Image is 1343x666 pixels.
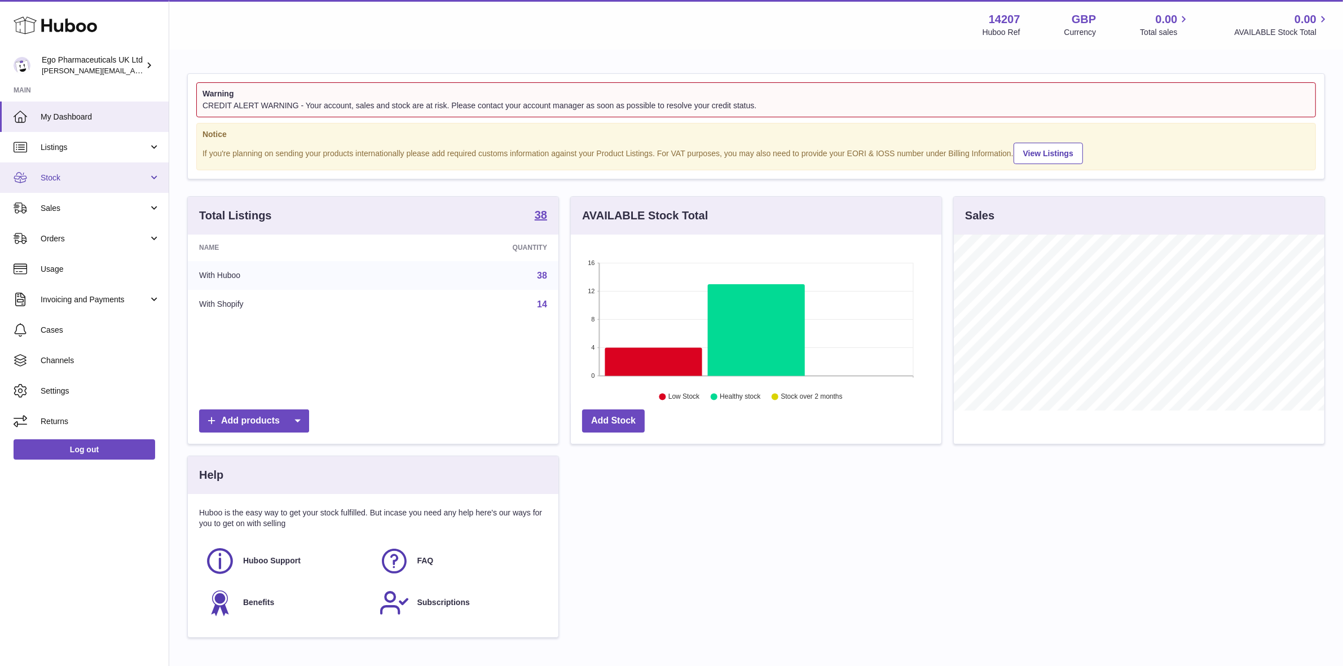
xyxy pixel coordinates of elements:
span: Orders [41,233,148,244]
h3: Total Listings [199,208,272,223]
a: 38 [537,271,547,280]
th: Quantity [388,235,558,261]
span: Sales [41,203,148,214]
a: Add products [199,409,309,433]
a: 38 [535,209,547,223]
span: Listings [41,142,148,153]
h3: Help [199,467,223,483]
text: Healthy stock [720,393,761,401]
span: Invoicing and Payments [41,294,148,305]
text: 12 [588,288,595,295]
span: Total sales [1140,27,1190,38]
div: Ego Pharmaceuticals UK Ltd [42,55,143,76]
text: Low Stock [668,393,700,401]
span: FAQ [417,555,434,566]
h3: Sales [965,208,994,223]
strong: 38 [535,209,547,220]
a: Log out [14,439,155,460]
a: View Listings [1014,143,1083,164]
text: 0 [591,373,595,380]
span: 0.00 [1294,12,1316,27]
span: Huboo Support [243,555,301,566]
a: 14 [537,299,547,309]
span: Channels [41,355,160,366]
text: 4 [591,345,595,351]
span: Returns [41,416,160,427]
span: Usage [41,264,160,275]
span: My Dashboard [41,112,160,122]
span: Subscriptions [417,597,470,608]
a: FAQ [379,546,542,576]
h3: AVAILABLE Stock Total [582,208,708,223]
a: Huboo Support [205,546,368,576]
strong: GBP [1072,12,1096,27]
a: 0.00 Total sales [1140,12,1190,38]
div: Currency [1064,27,1097,38]
div: Huboo Ref [983,27,1020,38]
strong: Warning [202,89,1310,99]
a: 0.00 AVAILABLE Stock Total [1234,12,1329,38]
div: If you're planning on sending your products internationally please add required customs informati... [202,142,1310,165]
img: jane.bates@egopharm.com [14,57,30,74]
text: Stock over 2 months [781,393,842,401]
a: Add Stock [582,409,645,433]
span: Cases [41,325,160,336]
td: With Shopify [188,290,388,319]
span: Benefits [243,597,274,608]
span: 0.00 [1156,12,1178,27]
div: CREDIT ALERT WARNING - Your account, sales and stock are at risk. Please contact your account man... [202,100,1310,111]
a: Subscriptions [379,588,542,618]
p: Huboo is the easy way to get your stock fulfilled. But incase you need any help here's our ways f... [199,508,547,529]
span: AVAILABLE Stock Total [1234,27,1329,38]
td: With Huboo [188,261,388,290]
strong: Notice [202,129,1310,140]
text: 16 [588,260,595,267]
strong: 14207 [989,12,1020,27]
span: [PERSON_NAME][EMAIL_ADDRESS][PERSON_NAME][DOMAIN_NAME] [42,66,287,75]
span: Settings [41,386,160,396]
text: 8 [591,316,595,323]
a: Benefits [205,588,368,618]
span: Stock [41,173,148,183]
th: Name [188,235,388,261]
